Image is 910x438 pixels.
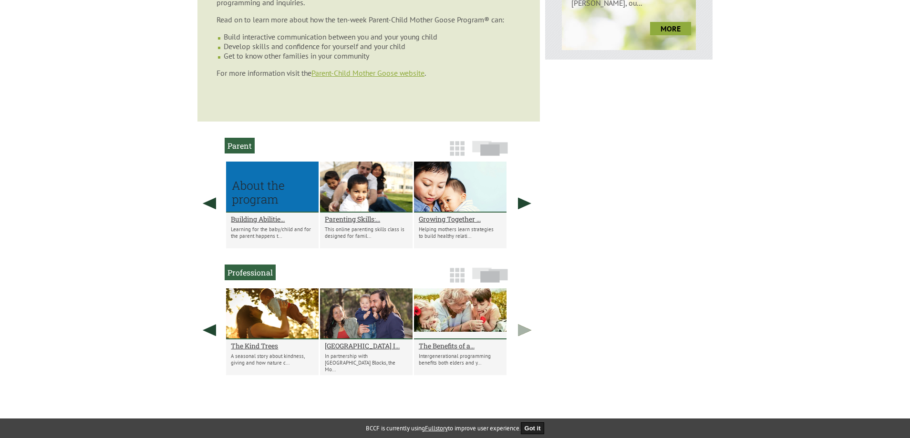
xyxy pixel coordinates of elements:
p: In partnership with [GEOGRAPHIC_DATA] Blocks, the Mo... [325,353,408,373]
p: A seasonal story about kindness, giving and how nature c... [231,353,314,366]
h2: Parent [225,138,255,153]
a: Slide View [469,272,511,287]
a: The Kind Trees [231,341,314,350]
h2: Professional [225,265,276,280]
li: North Vancouver Island introduces Kwak’wala language Mother Goose program [320,288,413,375]
p: Read on to learn more about how the ten-week Parent-Child Mother Goose Program® can: [217,15,521,24]
button: Got it [521,422,545,434]
p: This online parenting skills class is designed for famil... [325,226,408,239]
a: Parenting Skills:... [325,214,408,224]
img: grid-icon.png [450,268,465,283]
a: more [650,22,691,35]
a: Fullstory [425,424,448,432]
li: Build interactive communication between you and your young child [224,32,521,41]
a: Grid View [447,145,467,161]
p: Intergenerational programming benefits both elders and y... [419,353,502,366]
a: Grid View [447,272,467,287]
p: Learning for the baby/child and for the parent happens t... [231,226,314,239]
a: [GEOGRAPHIC_DATA] I... [325,341,408,350]
a: Parent-Child Mother Goose website [311,68,424,78]
a: Growing Together ... [419,214,502,224]
a: Slide View [469,145,511,161]
p: Helping mothers learn strategies to build healthy relati... [419,226,502,239]
li: The Benefits of an Intergenerational Parent-Child Mother Goose Program [414,288,507,375]
li: Develop skills and confidence for yourself and your child [224,41,521,51]
li: Growing Together Parent Handouts [414,162,507,248]
img: slide-icon.png [472,141,508,156]
a: The Benefits of a... [419,341,502,350]
li: Building Abilities, Connections and Confidence for baby and parent [226,162,319,248]
li: Get to know other families in your community [224,51,521,61]
img: grid-icon.png [450,141,465,156]
li: The Kind Trees [226,288,319,375]
li: Parenting Skills: 0-5 [320,162,413,248]
p: For more information visit the . [217,68,521,78]
a: Building Abilitie... [231,214,314,224]
img: slide-icon.png [472,267,508,283]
